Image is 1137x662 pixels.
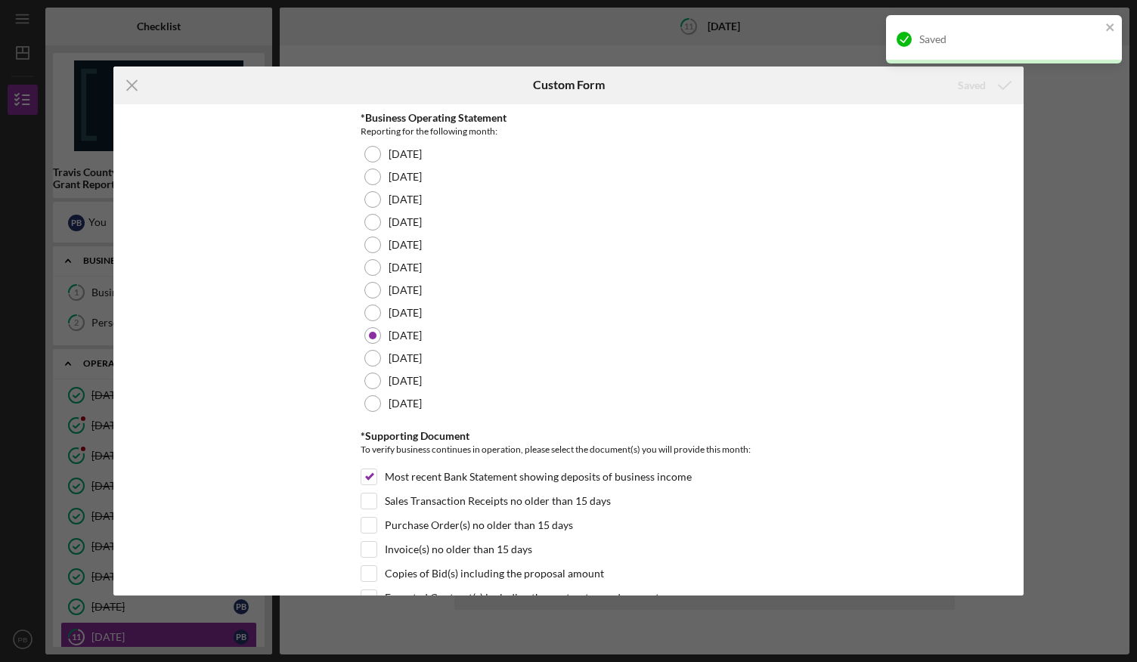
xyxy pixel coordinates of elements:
label: Executed Contract(s) including the contract award amount [385,590,659,605]
div: Reporting for the following month: [361,124,776,139]
div: *Supporting Document [361,430,776,442]
label: [DATE] [389,216,422,228]
label: [DATE] [389,284,422,296]
div: Saved [958,70,986,101]
label: [DATE] [389,239,422,251]
div: *Business Operating Statement [361,112,776,124]
button: Saved [943,70,1024,101]
h6: Custom Form [533,78,605,91]
label: Sales Transaction Receipts no older than 15 days [385,493,611,509]
button: close [1105,21,1116,36]
label: Invoice(s) no older than 15 days [385,542,532,557]
label: Most recent Bank Statement showing deposits of business income [385,469,692,484]
label: [DATE] [389,329,422,342]
label: [DATE] [389,171,422,183]
label: Purchase Order(s) no older than 15 days [385,518,573,533]
label: [DATE] [389,148,422,160]
label: [DATE] [389,193,422,206]
div: To verify business continues in operation, please select the document(s) you will provide this mo... [361,442,776,461]
label: [DATE] [389,352,422,364]
div: Saved [919,33,1101,45]
label: Copies of Bid(s) including the proposal amount [385,566,604,581]
label: [DATE] [389,307,422,319]
label: [DATE] [389,261,422,274]
label: [DATE] [389,375,422,387]
label: [DATE] [389,398,422,410]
